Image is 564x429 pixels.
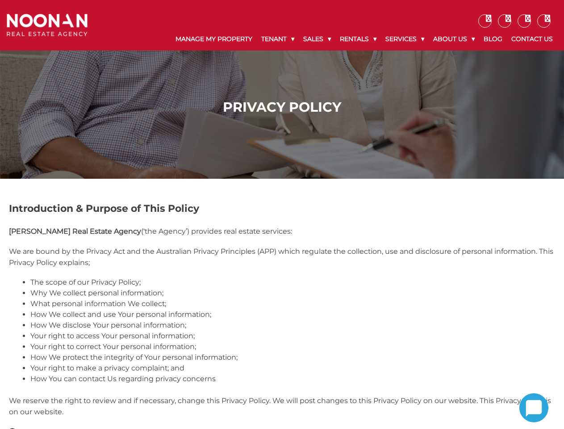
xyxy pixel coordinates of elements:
a: Services [381,28,429,50]
li: How We collect and use Your personal information; [30,309,555,320]
li: The scope of our Privacy Policy; [30,277,555,288]
a: About Us [429,28,479,50]
h1: Privacy Policy [9,99,555,115]
a: Blog [479,28,507,50]
strong: [PERSON_NAME] Real Estate Agency [9,227,141,236]
li: Your right to correct Your personal information; [30,341,555,352]
a: Contact Us [507,28,557,50]
li: Your right to make a privacy complaint; and [30,363,555,374]
h2: Introduction & Purpose of This Policy [9,203,555,214]
p: (‘the Agency’) provides real estate services: [9,226,555,237]
li: How We protect the integrity of Your personal information; [30,352,555,363]
li: How We disclose Your personal information; [30,320,555,331]
li: How You can contact Us regarding privacy concerns [30,374,555,384]
li: Why We collect personal information; [30,288,555,299]
a: Rentals [335,28,381,50]
li: What personal information We collect; [30,299,555,309]
a: Manage My Property [171,28,257,50]
img: Noonan Real Estate Agency [7,14,88,36]
a: Sales [299,28,335,50]
li: Your right to access Your personal information; [30,331,555,341]
p: We reserve the right to review and if necessary, change this Privacy Policy. We will post changes... [9,395,555,417]
a: Tenant [257,28,299,50]
p: We are bound by the Privacy Act and the Australian Privacy Principles (APP) which regulate the co... [9,246,555,268]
